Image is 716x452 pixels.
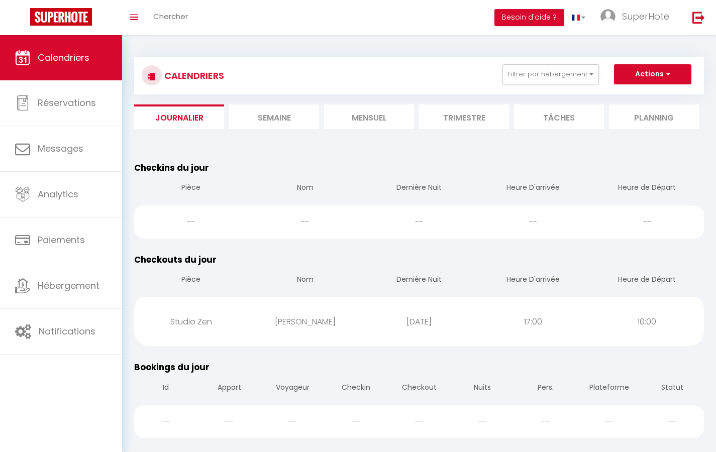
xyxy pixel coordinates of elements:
[197,405,261,438] div: --
[614,64,691,84] button: Actions
[134,374,197,403] th: Id
[577,405,641,438] div: --
[387,405,451,438] div: --
[476,205,590,238] div: --
[362,305,476,338] div: [DATE]
[590,174,704,203] th: Heure de Départ
[134,174,248,203] th: Pièce
[600,9,616,24] img: ...
[261,374,324,403] th: Voyageur
[38,96,96,109] span: Réservations
[514,104,604,129] li: Tâches
[261,405,324,438] div: --
[494,9,564,26] button: Besoin d'aide ?
[514,374,577,403] th: Pers.
[692,11,705,24] img: logout
[451,405,514,438] div: --
[248,174,362,203] th: Nom
[153,11,188,22] span: Chercher
[362,205,476,238] div: --
[38,279,99,292] span: Hébergement
[514,405,577,438] div: --
[451,374,514,403] th: Nuits
[248,305,362,338] div: [PERSON_NAME]
[162,64,224,87] h3: CALENDRIERS
[38,234,85,246] span: Paiements
[476,174,590,203] th: Heure D'arrivée
[362,174,476,203] th: Dernière Nuit
[590,205,704,238] div: --
[324,104,414,129] li: Mensuel
[622,10,669,23] span: SuperHote
[38,51,89,64] span: Calendriers
[476,266,590,295] th: Heure D'arrivée
[387,374,451,403] th: Checkout
[8,4,38,34] button: Ouvrir le widget de chat LiveChat
[577,374,641,403] th: Plateforme
[38,188,78,200] span: Analytics
[134,305,248,338] div: Studio Zen
[609,104,699,129] li: Planning
[641,405,704,438] div: --
[134,405,197,438] div: --
[134,162,209,174] span: Checkins du jour
[590,266,704,295] th: Heure de Départ
[248,205,362,238] div: --
[419,104,509,129] li: Trimestre
[39,325,95,337] span: Notifications
[590,305,704,338] div: 10:00
[362,266,476,295] th: Dernière Nuit
[30,8,92,26] img: Super Booking
[134,254,217,266] span: Checkouts du jour
[248,266,362,295] th: Nom
[38,142,83,155] span: Messages
[134,361,210,373] span: Bookings du jour
[324,405,387,438] div: --
[134,266,248,295] th: Pièce
[134,104,224,129] li: Journalier
[134,205,248,238] div: --
[229,104,319,129] li: Semaine
[476,305,590,338] div: 17:00
[324,374,387,403] th: Checkin
[641,374,704,403] th: Statut
[502,64,599,84] button: Filtrer par hébergement
[197,374,261,403] th: Appart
